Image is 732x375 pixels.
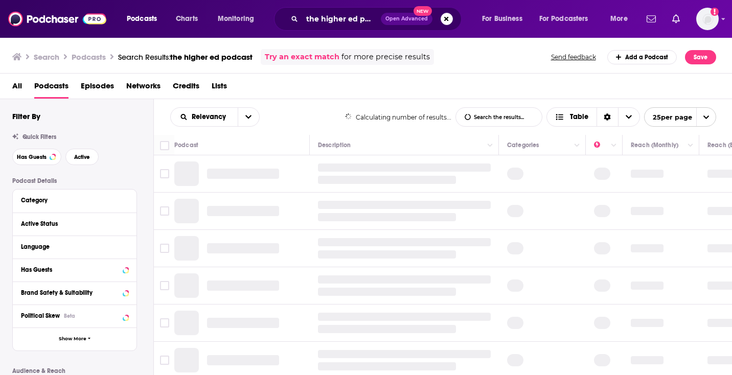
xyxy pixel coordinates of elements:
[684,139,697,152] button: Column Actions
[21,286,128,299] button: Brand Safety & Suitability
[21,240,128,253] button: Language
[594,139,608,151] div: Power Score
[533,11,603,27] button: open menu
[607,50,677,64] a: Add a Podcast
[160,281,169,290] span: Toggle select row
[21,309,128,322] button: Political SkewBeta
[173,78,199,99] a: Credits
[65,149,99,165] button: Active
[12,111,40,121] h2: Filter By
[385,16,428,21] span: Open Advanced
[238,108,259,126] button: open menu
[21,263,128,276] button: Has Guests
[12,149,61,165] button: Has Guests
[507,139,539,151] div: Categories
[345,113,452,121] div: Calculating number of results...
[21,197,122,204] div: Category
[302,11,381,27] input: Search podcasts, credits, & more...
[318,139,351,151] div: Description
[21,217,128,230] button: Active Status
[12,367,137,374] p: Audience & Reach
[72,52,106,62] h3: Podcasts
[696,8,719,30] button: Show profile menu
[160,356,169,365] span: Toggle select row
[643,10,660,28] a: Show notifications dropdown
[176,12,198,26] span: Charts
[21,194,128,206] button: Category
[8,9,106,29] img: Podchaser - Follow, Share and Rate Podcasts
[17,154,47,160] span: Has Guests
[160,206,169,216] span: Toggle select row
[160,318,169,327] span: Toggle select row
[21,312,60,319] span: Political Skew
[685,50,716,64] button: Save
[571,139,583,152] button: Column Actions
[645,109,692,125] span: 25 per page
[192,113,230,121] span: Relevancy
[603,11,640,27] button: open menu
[160,169,169,178] span: Toggle select row
[21,289,120,296] div: Brand Safety & Suitability
[64,313,75,319] div: Beta
[21,243,122,250] div: Language
[12,177,137,184] p: Podcast Details
[341,51,430,63] span: for more precise results
[171,113,238,121] button: open menu
[265,51,339,63] a: Try an exact match
[118,52,253,62] div: Search Results:
[170,107,260,127] h2: Choose List sort
[414,6,432,16] span: New
[539,12,588,26] span: For Podcasters
[381,13,432,25] button: Open AdvancedNew
[212,78,227,99] a: Lists
[13,327,136,350] button: Show More
[21,266,120,273] div: Has Guests
[126,78,161,99] a: Networks
[610,12,628,26] span: More
[570,113,588,121] span: Table
[34,78,68,99] a: Podcasts
[174,139,198,151] div: Podcast
[21,220,122,227] div: Active Status
[631,139,678,151] div: Reach (Monthly)
[120,11,170,27] button: open menu
[482,12,522,26] span: For Business
[170,52,253,62] span: the higher ed podcast
[160,244,169,253] span: Toggle select row
[696,8,719,30] span: Logged in as systemsteam
[284,7,471,31] div: Search podcasts, credits, & more...
[484,139,496,152] button: Column Actions
[597,108,618,126] div: Sort Direction
[118,52,253,62] a: Search Results:the higher ed podcast
[59,336,86,342] span: Show More
[546,107,640,127] button: Choose View
[548,53,599,61] button: Send feedback
[22,133,56,140] span: Quick Filters
[127,12,157,26] span: Podcasts
[644,107,716,127] button: open menu
[668,10,684,28] a: Show notifications dropdown
[81,78,114,99] a: Episodes
[211,11,267,27] button: open menu
[74,154,90,160] span: Active
[34,52,59,62] h3: Search
[12,78,22,99] a: All
[218,12,254,26] span: Monitoring
[475,11,535,27] button: open menu
[608,139,620,152] button: Column Actions
[696,8,719,30] img: User Profile
[711,8,719,16] svg: Add a profile image
[169,11,204,27] a: Charts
